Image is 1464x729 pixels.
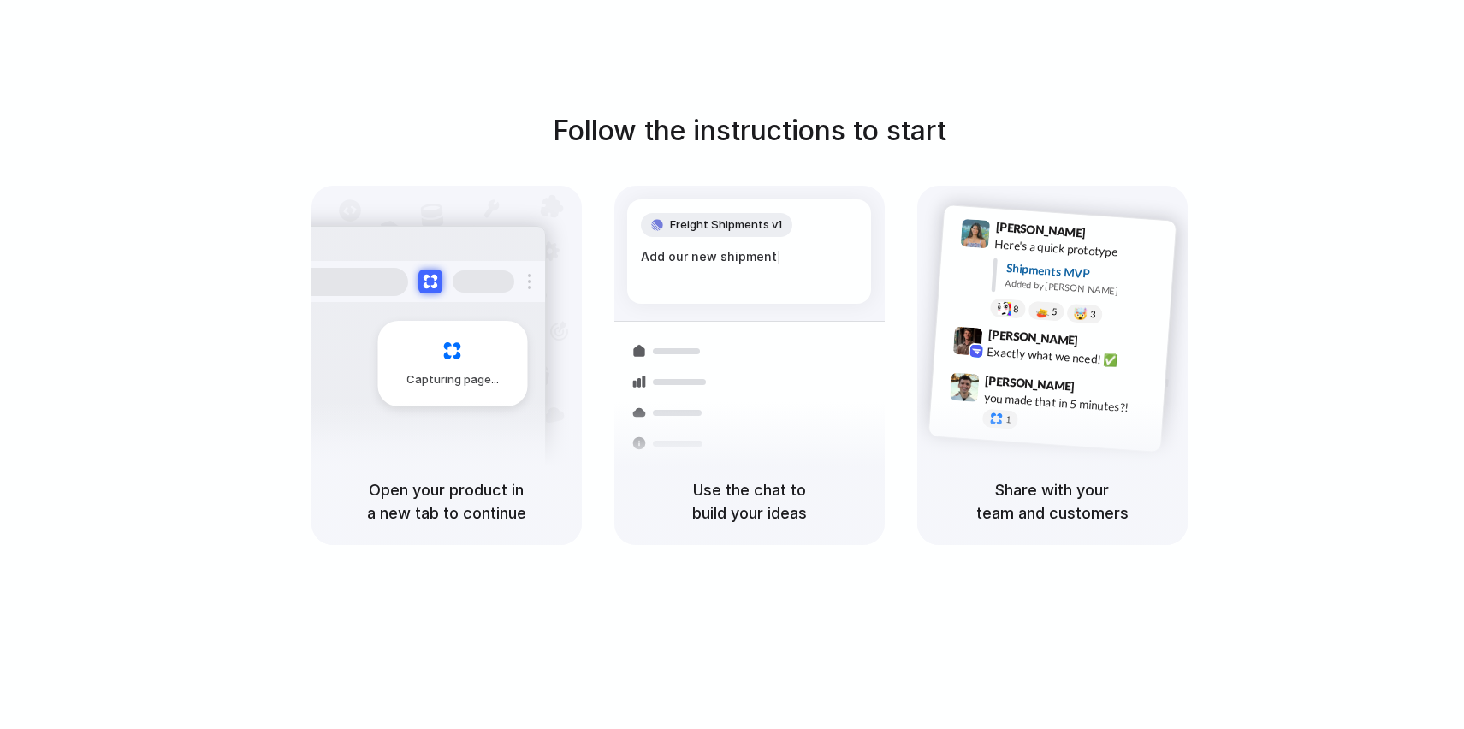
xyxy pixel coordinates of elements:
[1090,226,1125,246] span: 9:41 AM
[987,343,1158,372] div: Exactly what we need! ✅
[332,478,561,525] h5: Open your product in a new tab to continue
[1073,308,1088,321] div: 🤯
[1089,310,1095,319] span: 3
[993,235,1165,264] div: Here's a quick prototype
[984,371,1075,396] span: [PERSON_NAME]
[1082,334,1117,354] span: 9:42 AM
[1051,307,1057,317] span: 5
[553,110,946,151] h1: Follow the instructions to start
[1012,305,1018,314] span: 8
[777,250,781,264] span: |
[1005,415,1011,424] span: 1
[987,325,1078,350] span: [PERSON_NAME]
[983,389,1154,418] div: you made that in 5 minutes?!
[995,217,1086,242] span: [PERSON_NAME]
[938,478,1167,525] h5: Share with your team and customers
[641,247,857,266] div: Add our new shipment
[635,478,864,525] h5: Use the chat to build your ideas
[670,216,782,234] span: Freight Shipments v1
[406,371,501,388] span: Capturing page
[1080,380,1115,400] span: 9:47 AM
[1005,259,1164,287] div: Shipments MVP
[1005,276,1162,301] div: Added by [PERSON_NAME]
